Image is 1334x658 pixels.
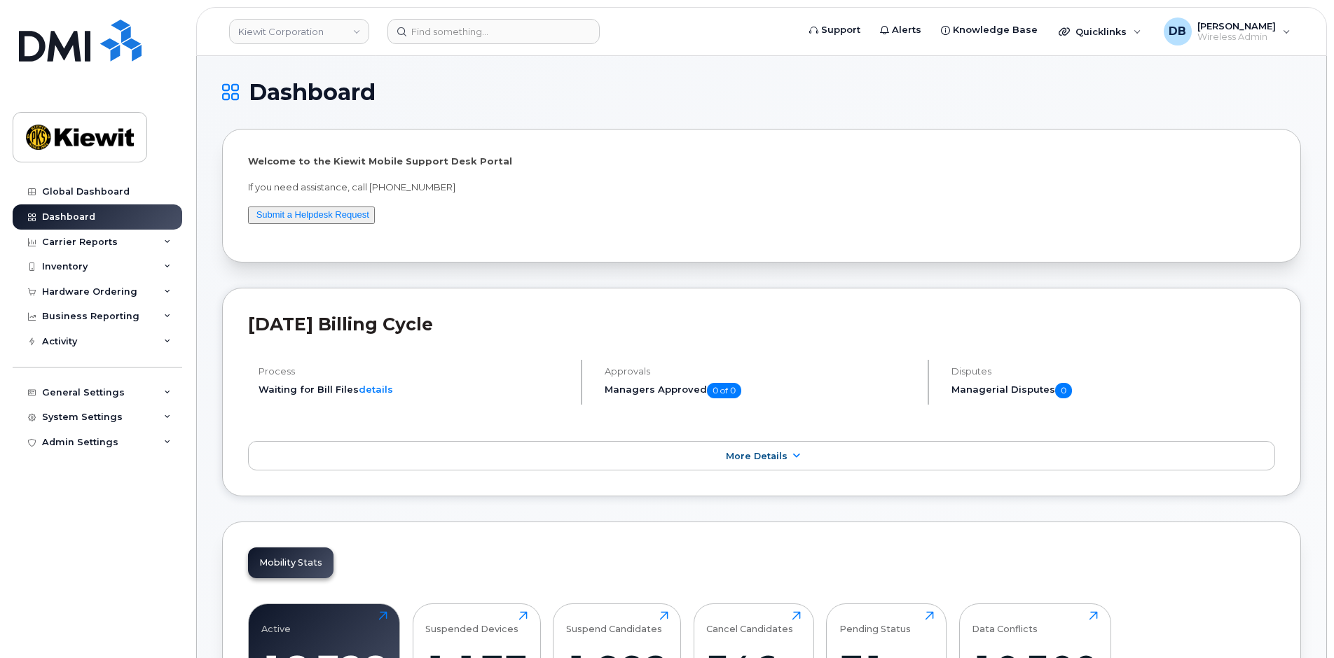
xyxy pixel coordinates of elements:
h4: Approvals [605,366,915,377]
div: Cancel Candidates [706,611,793,634]
iframe: Messenger Launcher [1273,597,1323,647]
span: 0 of 0 [707,383,741,398]
h4: Disputes [951,366,1275,377]
span: 0 [1055,383,1072,398]
a: Submit a Helpdesk Request [256,209,369,220]
h5: Managers Approved [605,383,915,398]
p: Welcome to the Kiewit Mobile Support Desk Portal [248,155,1275,168]
h5: Managerial Disputes [951,383,1275,398]
div: Active [261,611,291,634]
p: If you need assistance, call [PHONE_NUMBER] [248,181,1275,194]
li: Waiting for Bill Files [259,383,569,396]
h2: [DATE] Billing Cycle [248,314,1275,335]
button: Submit a Helpdesk Request [248,206,375,224]
div: Suspended Devices [425,611,518,634]
div: Pending Status [839,611,911,634]
a: details [359,384,393,395]
span: Dashboard [249,82,376,103]
div: Suspend Candidates [566,611,662,634]
div: Data Conflicts [972,611,1038,634]
span: More Details [726,451,788,461]
h4: Process [259,366,569,377]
